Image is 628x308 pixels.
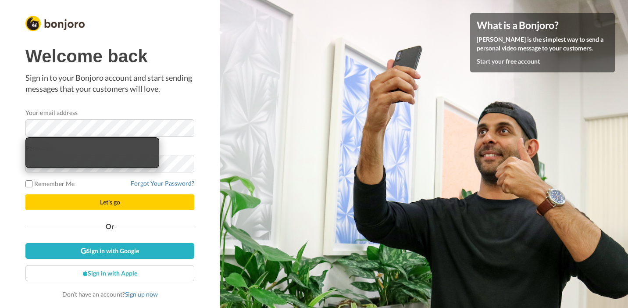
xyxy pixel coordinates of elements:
[477,57,540,65] a: Start your free account
[25,108,78,117] label: Your email address
[25,72,194,95] p: Sign in to your Bonjoro account and start sending messages that your customers will love.
[25,47,194,66] h1: Welcome back
[25,194,194,210] button: Let's go
[104,223,116,229] span: Or
[25,265,194,281] a: Sign in with Apple
[125,290,158,298] a: Sign up now
[131,179,194,187] a: Forgot Your Password?
[25,243,194,259] a: Sign in with Google
[100,198,120,206] span: Let's go
[25,180,32,187] input: Remember Me
[25,179,75,188] label: Remember Me
[477,35,608,53] p: [PERSON_NAME] is the simplest way to send a personal video message to your customers.
[62,290,158,298] span: Don’t have an account?
[477,20,608,31] h4: What is a Bonjoro?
